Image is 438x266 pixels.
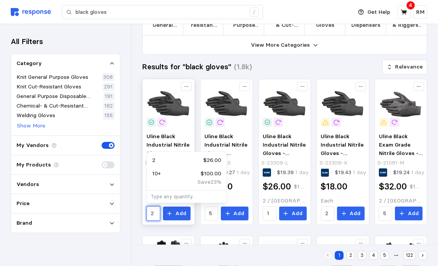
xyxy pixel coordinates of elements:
h2: $32.00 [379,181,407,193]
button: 5 [380,251,389,260]
p: S-23309-L [262,159,289,167]
p: S-23309-X [319,159,347,167]
p: Add [291,209,303,218]
img: S-23309-M [147,83,190,127]
h3: (1.8k) [234,62,252,72]
button: Add [279,207,307,220]
button: 2 [346,251,355,260]
span: 1 day [235,169,250,176]
p: 191 [105,92,113,101]
img: S-21081-M [379,83,423,127]
input: Qty [151,207,156,220]
button: 3 [358,251,367,260]
p: RM [416,8,425,16]
p: $19.43 [335,168,366,177]
input: Qty [325,207,330,220]
p: Vendors [16,180,39,189]
span: Uline Black Industrial Nitrile Gloves - Powder- Free, 4 Mil, Medium [147,133,189,173]
h2: $26.00 [263,181,291,193]
p: Category [16,59,42,68]
span: 1 day [294,169,309,176]
p: 182 [105,102,113,110]
p: Welding Gloves [16,111,55,120]
p: 308 [104,73,113,82]
p: 291 [104,83,113,91]
button: View More Categories [143,36,427,54]
p: Brand [16,219,32,227]
p: $100.00 [201,170,221,178]
p: 10 + [152,170,161,178]
h3: Results for "black gloves" [142,62,232,72]
button: 1 [335,251,344,260]
p: Add [175,209,186,218]
p: $19.24 [393,168,425,177]
input: Qty [209,207,214,220]
p: $19.27 [219,168,250,177]
button: RM [413,5,427,19]
h2: $18.00 [321,181,348,193]
p: 4 [409,1,413,10]
span: Uline Black Industrial Nitrile Gloves - Powder- Free, 4 Mil, Small [205,133,248,173]
button: 4 [369,251,378,260]
button: Show More [16,121,46,131]
p: Get Help [368,8,390,16]
p: Type any quantity. [151,193,223,200]
p: S-23309-M [145,159,174,167]
button: Add [337,207,365,220]
p: Chemical- & Cut-Resistant Gloves [16,102,102,110]
span: 1 day [410,169,425,176]
p: Knit General Purpose Gloves [16,73,88,82]
p: $19.39 [277,168,309,177]
input: Search for a product name or SKU [76,5,245,19]
img: S-23309-L [263,83,306,127]
button: Get Help [354,5,395,20]
p: Add [350,209,361,218]
p: Show More [17,122,45,130]
button: Add [395,207,423,220]
p: Each [321,197,365,205]
span: Uline Black Exam Grade Nitrile Gloves - Powder- Free, Medium [379,133,423,173]
button: Relevance [382,60,427,74]
span: Uline Black Industrial Nitrile Gloves - Powder- Free, 4 Mil, XL [321,133,364,173]
p: Add [408,209,419,218]
p: Price [16,199,30,208]
p: My Vendors [16,141,49,150]
p: $26.00 [203,156,221,165]
input: Qty [384,207,388,220]
h3: All Filters [11,36,43,47]
p: 2 [152,156,155,165]
img: S-23309-X [321,83,365,127]
p: Relevance [395,63,423,71]
p: View More Categories [251,41,310,49]
p: General Purpose Disposable Gloves [16,92,102,101]
img: S-23309-S [205,83,249,127]
input: Qty [267,207,272,220]
p: Save 23 % [198,178,221,186]
p: S-21081-M [378,159,405,167]
div: / [250,8,259,17]
button: Add [163,207,191,220]
p: 155 [105,111,113,120]
span: Uline Black Industrial Nitrile Gloves - Powder- Free, 4 Mil, Large [263,133,306,173]
p: $16.00 / unit [410,183,423,191]
img: svg%3e [11,8,51,16]
p: 2 / [GEOGRAPHIC_DATA] [379,197,423,205]
button: 122 [403,251,416,260]
p: Knit Cut-Resistant Gloves [16,83,81,91]
button: Add [221,207,249,220]
p: 2 / [GEOGRAPHIC_DATA] [263,197,306,205]
p: My Products [16,161,51,169]
p: $13.00 / unit [294,183,306,191]
span: 1 day [351,169,366,176]
p: Add [234,209,245,218]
